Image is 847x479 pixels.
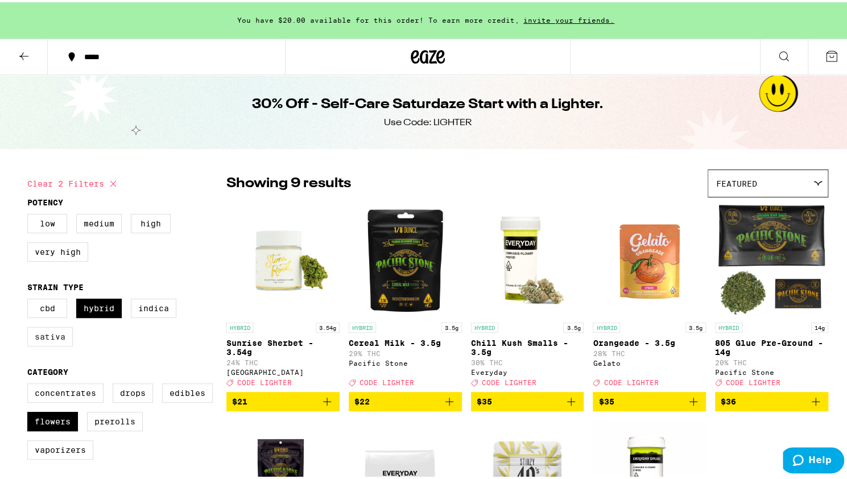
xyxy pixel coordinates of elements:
[131,212,171,231] label: High
[563,320,584,331] p: 3.5g
[471,336,584,354] p: Chill Kush Smalls - 3.5g
[27,240,88,259] label: Very High
[519,14,618,22] span: invite your friends.
[226,320,254,331] p: HYBRID
[226,201,340,390] a: Open page for Sunrise Sherbet - 3.54g from Stone Road
[593,336,706,345] p: Orangeade - 3.5g
[27,196,63,205] legend: Potency
[593,348,706,355] p: 28% THC
[360,377,414,384] span: CODE LIGHTER
[715,390,828,409] button: Add to bag
[27,296,67,316] label: CBD
[226,366,340,374] div: [GEOGRAPHIC_DATA]
[226,201,340,315] img: Stone Road - Sunrise Sherbet - 3.54g
[604,377,658,384] span: CODE LIGHTER
[226,172,351,191] p: Showing 9 results
[27,167,120,196] button: Clear 2 filters
[715,320,742,331] p: HYBRID
[726,377,780,384] span: CODE LIGHTER
[27,280,84,290] legend: Strain Type
[349,357,462,365] div: Pacific Stone
[316,320,340,331] p: 3.54g
[27,438,93,457] label: Vaporizers
[27,410,78,429] label: Flowers
[349,201,462,390] a: Open page for Cereal Milk - 3.5g from Pacific Stone
[716,177,757,186] span: Featured
[471,201,584,315] img: Everyday - Chill Kush Smalls - 3.5g
[593,320,620,331] p: HYBRID
[349,348,462,355] p: 29% THC
[226,336,340,354] p: Sunrise Sherbet - 3.54g
[226,357,340,364] p: 24% THC
[349,201,462,315] img: Pacific Stone - Cereal Milk - 3.5g
[598,395,614,404] span: $35
[715,357,828,364] p: 20% THC
[354,395,370,404] span: $22
[441,320,462,331] p: 3.5g
[27,325,73,344] label: Sativa
[27,212,67,231] label: Low
[162,381,213,400] label: Edibles
[482,377,536,384] span: CODE LIGHTER
[783,445,844,473] iframe: Opens a widget where you can find more information
[76,212,122,231] label: Medium
[721,395,736,404] span: $36
[384,114,472,127] div: Use Code: LIGHTER
[471,320,498,331] p: HYBRID
[593,201,706,390] a: Open page for Orangeade - 3.5g from Gelato
[113,381,153,400] label: Drops
[593,390,706,409] button: Add to bag
[237,14,519,22] span: You have $20.00 available for this order! To earn more credit,
[811,320,828,331] p: 14g
[131,296,176,316] label: Indica
[685,320,706,331] p: 3.5g
[471,201,584,390] a: Open page for Chill Kush Smalls - 3.5g from Everyday
[237,377,292,384] span: CODE LIGHTER
[76,296,122,316] label: Hybrid
[471,390,584,409] button: Add to bag
[715,336,828,354] p: 805 Glue Pre-Ground - 14g
[232,395,247,404] span: $21
[593,357,706,365] div: Gelato
[349,336,462,345] p: Cereal Milk - 3.5g
[27,381,104,400] label: Concentrates
[715,201,828,315] img: Pacific Stone - 805 Glue Pre-Ground - 14g
[349,390,462,409] button: Add to bag
[349,320,376,331] p: HYBRID
[87,410,143,429] label: Prerolls
[715,201,828,390] a: Open page for 805 Glue Pre-Ground - 14g from Pacific Stone
[471,357,584,364] p: 30% THC
[593,201,706,315] img: Gelato - Orangeade - 3.5g
[252,93,604,112] h1: 30% Off - Self-Care Saturdaze Start with a Lighter.
[27,365,68,374] legend: Category
[471,366,584,374] div: Everyday
[715,366,828,374] div: Pacific Stone
[477,395,492,404] span: $35
[226,390,340,409] button: Add to bag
